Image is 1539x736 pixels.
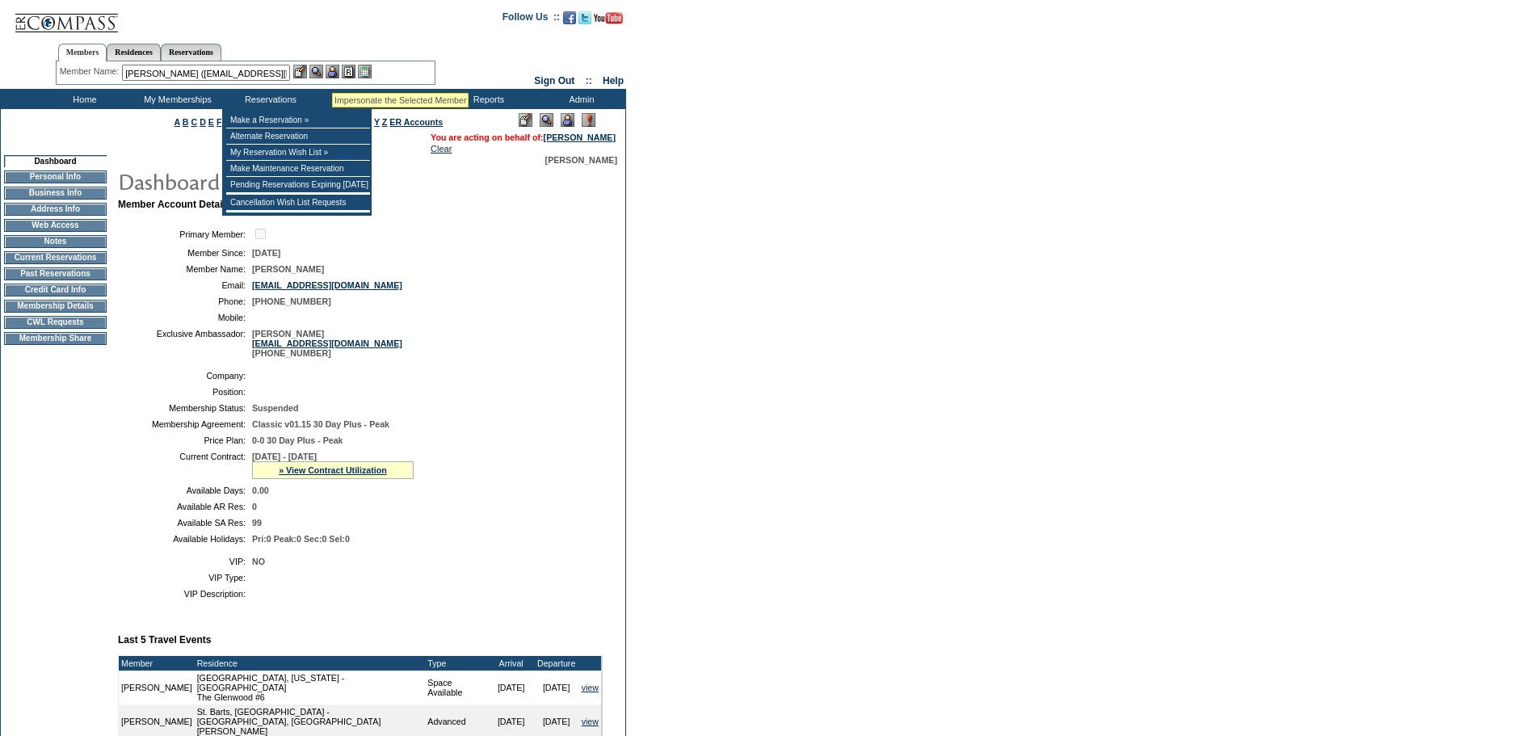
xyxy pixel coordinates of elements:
[431,132,616,142] span: You are acting on behalf of:
[4,170,107,183] td: Personal Info
[161,44,221,61] a: Reservations
[119,671,195,704] td: [PERSON_NAME]
[183,117,189,127] a: B
[208,117,214,127] a: E
[252,502,257,511] span: 0
[4,187,107,200] td: Business Info
[124,534,246,544] td: Available Holidays:
[489,656,534,671] td: Arrival
[534,671,579,704] td: [DATE]
[374,117,380,127] a: Y
[226,161,370,177] td: Make Maintenance Reservation
[425,671,488,704] td: Space Available
[252,486,269,495] span: 0.00
[36,89,129,109] td: Home
[124,403,246,413] td: Membership Status:
[195,671,426,704] td: [GEOGRAPHIC_DATA], [US_STATE] - [GEOGRAPHIC_DATA] The Glenwood #6
[226,112,370,128] td: Make a Reservation »
[124,486,246,495] td: Available Days:
[118,199,231,210] b: Member Account Details
[582,683,599,692] a: view
[279,465,387,475] a: » View Contract Utilization
[124,313,246,322] td: Mobile:
[252,339,402,348] a: [EMAIL_ADDRESS][DOMAIN_NAME]
[217,117,222,127] a: F
[545,155,617,165] span: [PERSON_NAME]
[431,144,452,154] a: Clear
[124,226,246,242] td: Primary Member:
[252,419,389,429] span: Classic v01.15 30 Day Plus - Peak
[252,452,317,461] span: [DATE] - [DATE]
[252,264,324,274] span: [PERSON_NAME]
[4,251,107,264] td: Current Reservations
[107,44,161,61] a: Residences
[226,145,370,161] td: My Reservation Wish List »
[252,557,265,566] span: NO
[544,132,616,142] a: [PERSON_NAME]
[124,573,246,582] td: VIP Type:
[534,75,574,86] a: Sign Out
[119,656,195,671] td: Member
[191,117,197,127] a: C
[252,280,402,290] a: [EMAIL_ADDRESS][DOMAIN_NAME]
[534,656,579,671] td: Departure
[425,656,488,671] td: Type
[563,16,576,26] a: Become our fan on Facebook
[4,203,107,216] td: Address Info
[252,518,262,528] span: 99
[586,75,592,86] span: ::
[594,12,623,24] img: Subscribe to our YouTube Channel
[252,534,350,544] span: Pri:0 Peak:0 Sec:0 Sel:0
[60,65,122,78] div: Member Name:
[563,11,576,24] img: Become our fan on Facebook
[582,113,595,127] img: Log Concern/Member Elevation
[315,89,440,109] td: Vacation Collection
[124,419,246,429] td: Membership Agreement:
[342,65,355,78] img: Reservations
[124,452,246,479] td: Current Contract:
[440,89,533,109] td: Reports
[4,267,107,280] td: Past Reservations
[4,300,107,313] td: Membership Details
[561,113,574,127] img: Impersonate
[252,248,280,258] span: [DATE]
[4,219,107,232] td: Web Access
[252,403,298,413] span: Suspended
[124,589,246,599] td: VIP Description:
[175,117,180,127] a: A
[334,95,466,105] div: Impersonate the Selected Member
[117,165,440,197] img: pgTtlDashboard.gif
[124,248,246,258] td: Member Since:
[118,634,211,646] b: Last 5 Travel Events
[124,371,246,381] td: Company:
[252,435,343,445] span: 0-0 30 Day Plus - Peak
[124,502,246,511] td: Available AR Res:
[578,11,591,24] img: Follow us on Twitter
[124,518,246,528] td: Available SA Res:
[358,65,372,78] img: b_calculator.gif
[252,329,402,358] span: [PERSON_NAME] [PHONE_NUMBER]
[129,89,222,109] td: My Memberships
[252,297,331,306] span: [PHONE_NUMBER]
[594,16,623,26] a: Subscribe to our YouTube Channel
[4,284,107,297] td: Credit Card Info
[533,89,626,109] td: Admin
[293,65,307,78] img: b_edit.gif
[124,387,246,397] td: Position:
[582,717,599,726] a: view
[200,117,206,127] a: D
[382,117,388,127] a: Z
[489,671,534,704] td: [DATE]
[226,128,370,145] td: Alternate Reservation
[502,10,560,29] td: Follow Us ::
[389,117,443,127] a: ER Accounts
[124,264,246,274] td: Member Name:
[519,113,532,127] img: Edit Mode
[124,329,246,358] td: Exclusive Ambassador:
[4,332,107,345] td: Membership Share
[124,557,246,566] td: VIP:
[4,235,107,248] td: Notes
[326,65,339,78] img: Impersonate
[195,656,426,671] td: Residence
[124,280,246,290] td: Email:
